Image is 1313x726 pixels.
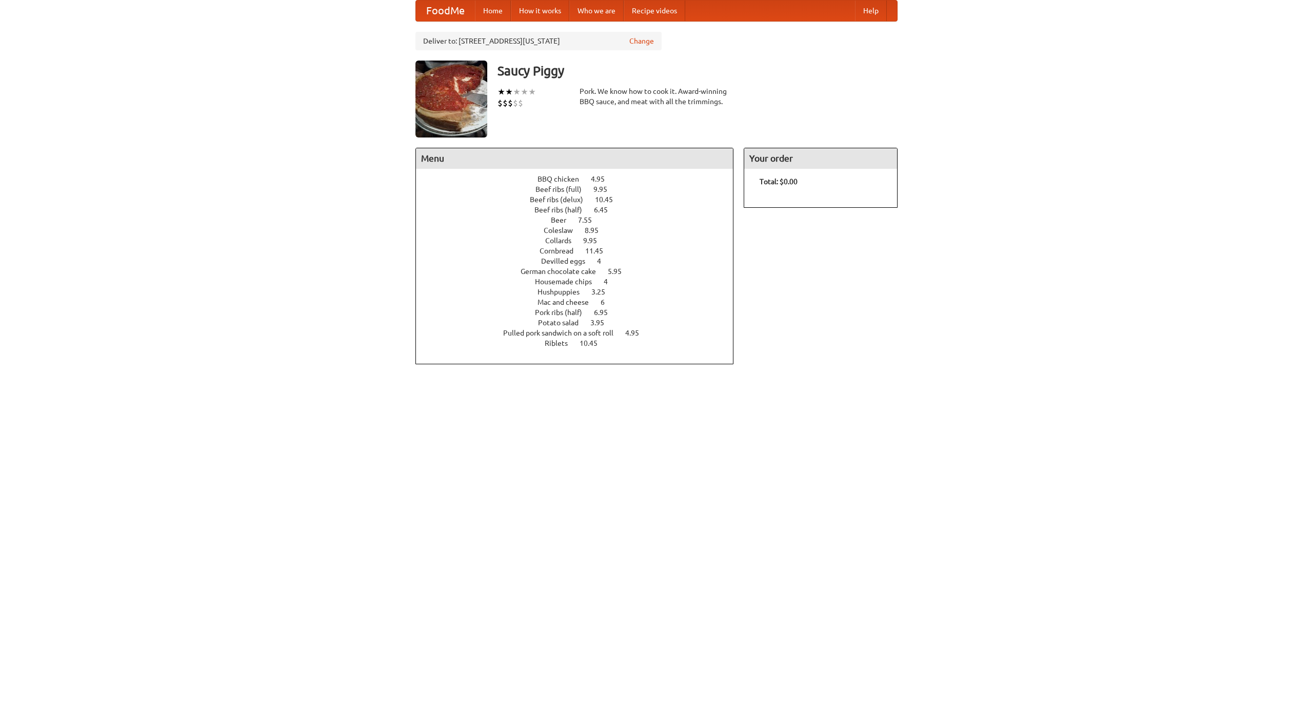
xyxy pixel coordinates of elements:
a: Collards 9.95 [545,237,616,245]
span: 3.25 [591,288,615,296]
span: 3.95 [590,319,614,327]
li: $ [498,97,503,109]
a: Help [855,1,887,21]
li: $ [518,97,523,109]
li: $ [503,97,508,109]
span: 10.45 [580,339,608,347]
a: Who we are [569,1,624,21]
a: Devilled eggs 4 [541,257,620,265]
span: 9.95 [593,185,618,193]
span: Potato salad [538,319,589,327]
li: ★ [521,86,528,97]
span: Mac and cheese [538,298,599,306]
span: 11.45 [585,247,613,255]
h4: Menu [416,148,733,169]
span: 6 [601,298,615,306]
span: Cornbread [540,247,584,255]
span: 4.95 [625,329,649,337]
span: German chocolate cake [521,267,606,276]
a: Pork ribs (half) 6.95 [535,308,627,317]
span: Beef ribs (delux) [530,195,593,204]
span: Collards [545,237,582,245]
a: Beef ribs (delux) 10.45 [530,195,632,204]
div: Pork. We know how to cook it. Award-winning BBQ sauce, and meat with all the trimmings. [580,86,733,107]
span: Beef ribs (full) [535,185,592,193]
a: Pulled pork sandwich on a soft roll 4.95 [503,329,658,337]
span: 8.95 [585,226,609,234]
a: Mac and cheese 6 [538,298,624,306]
a: FoodMe [416,1,475,21]
a: Coleslaw 8.95 [544,226,618,234]
span: Coleslaw [544,226,583,234]
span: Housemade chips [535,278,602,286]
a: Hushpuppies 3.25 [538,288,624,296]
span: Pork ribs (half) [535,308,592,317]
span: 4 [597,257,611,265]
a: Potato salad 3.95 [538,319,623,327]
a: Change [629,36,654,46]
a: Riblets 10.45 [545,339,616,347]
img: angular.jpg [415,61,487,138]
a: German chocolate cake 5.95 [521,267,641,276]
a: Cornbread 11.45 [540,247,622,255]
h4: Your order [744,148,897,169]
a: BBQ chicken 4.95 [538,175,624,183]
li: ★ [513,86,521,97]
span: 6.45 [594,206,618,214]
a: Beef ribs (half) 6.45 [534,206,627,214]
h3: Saucy Piggy [498,61,898,81]
span: Hushpuppies [538,288,590,296]
span: 10.45 [595,195,623,204]
span: Beer [551,216,576,224]
span: Devilled eggs [541,257,595,265]
a: Recipe videos [624,1,685,21]
li: ★ [505,86,513,97]
a: Housemade chips 4 [535,278,627,286]
span: Pulled pork sandwich on a soft roll [503,329,624,337]
span: Riblets [545,339,578,347]
span: 5.95 [608,267,632,276]
span: 4 [604,278,618,286]
li: $ [513,97,518,109]
a: How it works [511,1,569,21]
a: Beer 7.55 [551,216,611,224]
a: Home [475,1,511,21]
b: Total: $0.00 [760,178,798,186]
div: Deliver to: [STREET_ADDRESS][US_STATE] [415,32,662,50]
li: $ [508,97,513,109]
span: 9.95 [583,237,607,245]
span: BBQ chicken [538,175,589,183]
span: Beef ribs (half) [534,206,592,214]
span: 6.95 [594,308,618,317]
span: 4.95 [591,175,615,183]
a: Beef ribs (full) 9.95 [535,185,626,193]
li: ★ [498,86,505,97]
li: ★ [528,86,536,97]
span: 7.55 [578,216,602,224]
